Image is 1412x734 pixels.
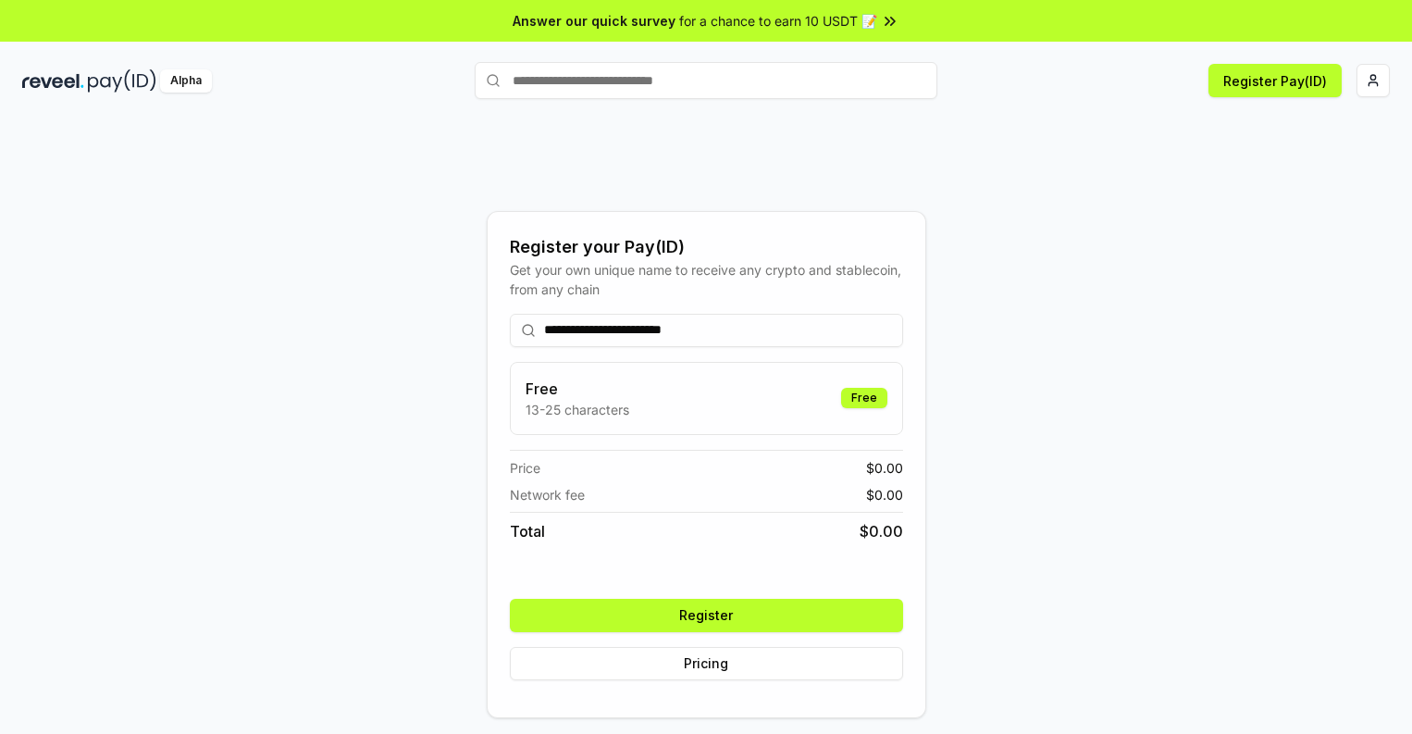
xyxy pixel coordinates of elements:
[510,520,545,542] span: Total
[526,378,629,400] h3: Free
[1208,64,1342,97] button: Register Pay(ID)
[513,11,675,31] span: Answer our quick survey
[510,260,903,299] div: Get your own unique name to receive any crypto and stablecoin, from any chain
[510,234,903,260] div: Register your Pay(ID)
[22,69,84,93] img: reveel_dark
[866,458,903,478] span: $ 0.00
[160,69,212,93] div: Alpha
[841,388,887,408] div: Free
[510,599,903,632] button: Register
[866,485,903,504] span: $ 0.00
[679,11,877,31] span: for a chance to earn 10 USDT 📝
[510,458,540,478] span: Price
[860,520,903,542] span: $ 0.00
[510,647,903,680] button: Pricing
[510,485,585,504] span: Network fee
[88,69,156,93] img: pay_id
[526,400,629,419] p: 13-25 characters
